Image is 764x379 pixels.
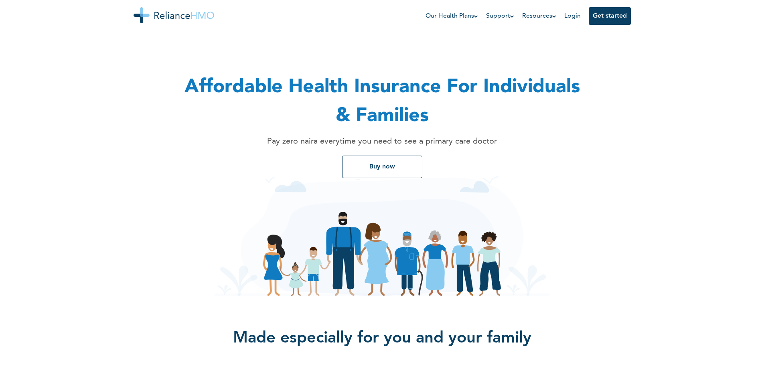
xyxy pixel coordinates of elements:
h1: Affordable Health Insurance For Individuals & Families [182,73,583,131]
a: Support [486,11,514,21]
img: Reliance HMO's Logo [134,7,214,23]
a: Our Health Plans [426,11,478,21]
a: Login [564,13,581,19]
a: Resources [522,11,556,21]
button: Get started [589,7,631,25]
p: Pay zero naira everytime you need to see a primary care doctor [202,136,563,148]
h2: Made especially for you and your family [134,302,631,363]
button: Buy now [342,156,422,178]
